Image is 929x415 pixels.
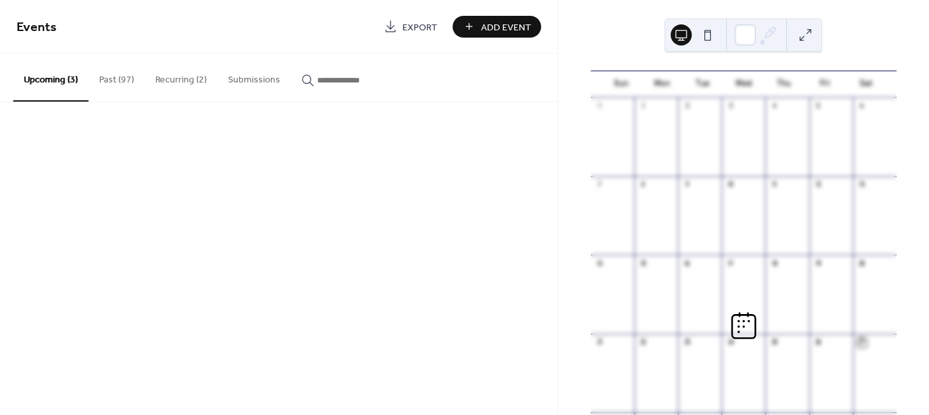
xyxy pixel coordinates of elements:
[845,71,886,98] div: Sat
[217,53,291,100] button: Submissions
[89,53,145,100] button: Past (97)
[769,180,779,190] div: 11
[481,20,531,34] span: Add Event
[805,71,846,98] div: Fri
[725,180,735,190] div: 10
[642,71,683,98] div: Mon
[723,71,764,98] div: Wed
[857,259,867,269] div: 20
[682,102,692,112] div: 2
[638,259,648,269] div: 15
[769,102,779,112] div: 4
[813,338,823,348] div: 26
[638,180,648,190] div: 8
[682,180,692,190] div: 9
[374,16,447,38] a: Export
[813,259,823,269] div: 19
[17,15,57,40] span: Events
[682,259,692,269] div: 16
[402,20,437,34] span: Export
[145,53,217,100] button: Recurring (2)
[638,338,648,348] div: 22
[683,71,724,98] div: Tue
[857,102,867,112] div: 6
[682,338,692,348] div: 23
[601,71,642,98] div: Sun
[725,102,735,112] div: 3
[813,102,823,112] div: 5
[13,53,89,102] button: Upcoming (3)
[595,338,605,348] div: 21
[453,16,541,38] button: Add Event
[857,180,867,190] div: 13
[595,102,605,112] div: 31
[769,259,779,269] div: 18
[813,180,823,190] div: 12
[595,259,605,269] div: 14
[764,71,805,98] div: Thu
[725,259,735,269] div: 17
[769,338,779,348] div: 25
[638,102,648,112] div: 1
[857,338,867,348] div: 27
[725,338,735,348] div: 24
[595,180,605,190] div: 7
